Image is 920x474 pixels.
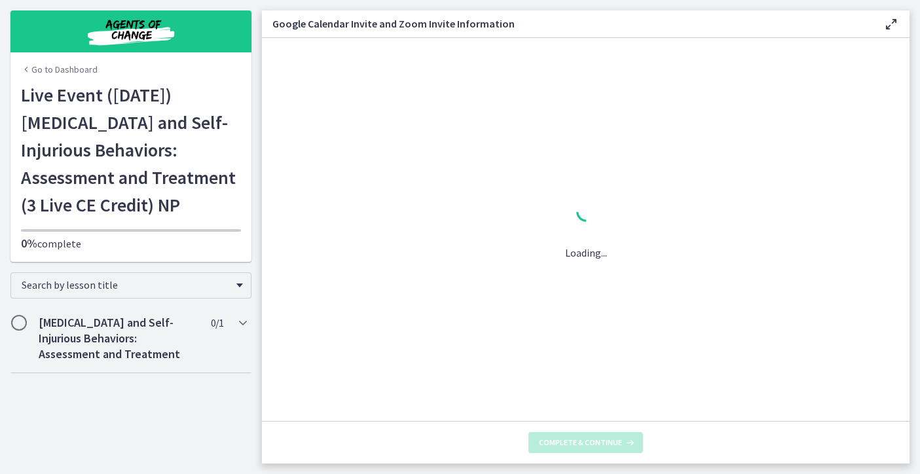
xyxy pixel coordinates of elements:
h1: Live Event ([DATE]) [MEDICAL_DATA] and Self-Injurious Behaviors: Assessment and Treatment (3 Live... [21,81,241,219]
button: Complete & continue [528,432,643,453]
a: Go to Dashboard [21,63,98,76]
h2: [MEDICAL_DATA] and Self-Injurious Behaviors: Assessment and Treatment [39,315,198,362]
img: Agents of Change [52,16,210,47]
h3: Google Calendar Invite and Zoom Invite Information [272,16,862,31]
div: Search by lesson title [10,272,251,299]
span: 0 / 1 [211,315,223,331]
span: Search by lesson title [22,278,230,291]
span: Complete & continue [539,437,622,448]
p: complete [21,236,241,251]
div: 1 [565,199,607,229]
p: Loading... [565,245,607,261]
span: 0% [21,236,37,251]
